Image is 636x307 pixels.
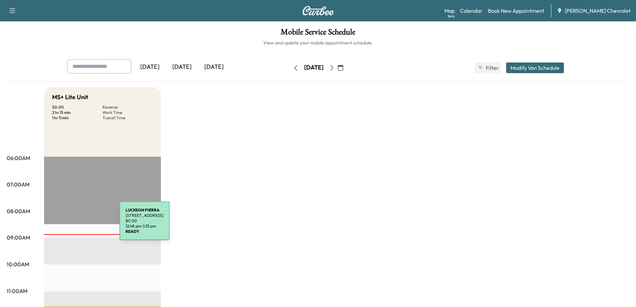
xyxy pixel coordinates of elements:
div: [DATE] [166,59,198,75]
div: Beta [448,14,455,19]
p: 2 hr 15 min [52,110,102,115]
p: 12:48 pm - 1:33 pm [126,223,164,229]
div: [DATE] [198,59,230,75]
p: Revenue [102,105,153,110]
div: [DATE] [304,63,324,72]
p: $ 0.00 [52,105,102,110]
h6: View and update your mobile appointment schedule. [7,39,629,46]
h5: MS+ Lite Unit [52,93,88,102]
a: MapBeta [444,7,455,15]
img: Curbee Logo [302,6,334,15]
p: Work Time [102,110,153,115]
p: 09:00AM [7,234,30,242]
button: Modify Van Schedule [506,62,564,73]
div: [DATE] [134,59,166,75]
a: Calendar [460,7,482,15]
button: Filter [475,62,501,73]
h1: Mobile Service Schedule [7,28,629,39]
p: 1 hr 11 min [52,115,102,121]
span: [PERSON_NAME] Chevrolet [565,7,631,15]
span: Filter [486,64,498,72]
a: Book New Appointment [488,7,544,15]
p: 06:00AM [7,154,30,162]
p: 11:00AM [7,287,27,295]
p: [STREET_ADDRESS] [126,213,164,218]
b: LUCKSON PIERRA [126,207,160,212]
p: 08:00AM [7,207,30,215]
p: 10:00AM [7,260,29,268]
b: READY [126,229,139,234]
p: 07:00AM [7,180,29,188]
p: $ 0.00 [126,218,164,223]
p: Transit Time [102,115,153,121]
